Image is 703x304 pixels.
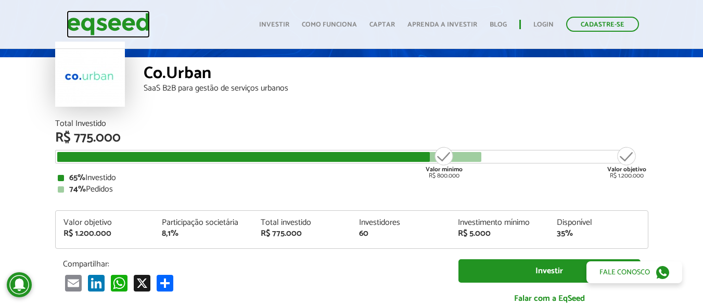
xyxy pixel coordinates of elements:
div: Valor objetivo [63,219,147,227]
div: R$ 1.200.000 [63,230,147,238]
img: EqSeed [67,10,150,38]
a: Aprenda a investir [407,21,477,28]
a: Investir [259,21,289,28]
div: 60 [359,230,442,238]
a: Blog [490,21,507,28]
div: Participação societária [162,219,245,227]
div: Disponível [557,219,640,227]
div: 8,1% [162,230,245,238]
strong: Valor mínimo [426,164,463,174]
a: Fale conosco [586,261,682,283]
div: R$ 1.200.000 [607,146,646,179]
div: R$ 800.000 [425,146,464,179]
div: Investidores [359,219,442,227]
p: Compartilhar: [63,259,443,269]
a: Como funciona [302,21,357,28]
div: Investimento mínimo [458,219,541,227]
div: Total investido [261,219,344,227]
strong: Valor objetivo [607,164,646,174]
a: Investir [458,259,641,283]
div: Total Investido [55,120,648,128]
div: Co.Urban [144,65,648,84]
div: Investido [58,174,646,182]
div: 35% [557,230,640,238]
div: Pedidos [58,185,646,194]
strong: 74% [69,182,86,196]
div: R$ 775.000 [261,230,344,238]
a: LinkedIn [86,274,107,292]
a: Captar [369,21,395,28]
div: R$ 775.000 [55,131,648,145]
strong: 65% [69,171,85,185]
a: Login [533,21,554,28]
a: Compartilhar [155,274,175,292]
div: SaaS B2B para gestão de serviços urbanos [144,84,648,93]
a: Cadastre-se [566,17,639,32]
a: X [132,274,152,292]
div: R$ 5.000 [458,230,541,238]
a: Email [63,274,84,292]
a: WhatsApp [109,274,130,292]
